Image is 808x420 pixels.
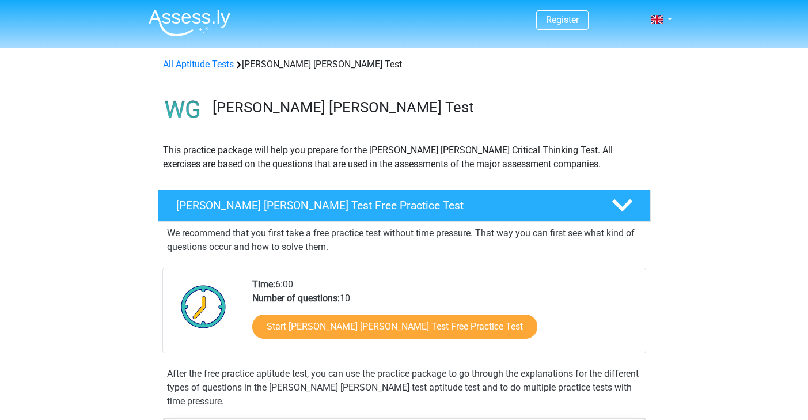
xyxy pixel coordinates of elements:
[153,190,655,222] a: [PERSON_NAME] [PERSON_NAME] Test Free Practice Test
[163,59,234,70] a: All Aptitude Tests
[244,278,645,353] div: 6:00 10
[162,367,646,408] div: After the free practice aptitude test, you can use the practice package to go through the explana...
[213,99,642,116] h3: [PERSON_NAME] [PERSON_NAME] Test
[163,143,646,171] p: This practice package will help you prepare for the [PERSON_NAME] [PERSON_NAME] Critical Thinking...
[158,58,650,71] div: [PERSON_NAME] [PERSON_NAME] Test
[176,199,593,212] h4: [PERSON_NAME] [PERSON_NAME] Test Free Practice Test
[252,315,537,339] a: Start [PERSON_NAME] [PERSON_NAME] Test Free Practice Test
[158,85,207,134] img: watson glaser test
[175,278,233,335] img: Clock
[149,9,230,36] img: Assessly
[546,14,579,25] a: Register
[167,226,642,254] p: We recommend that you first take a free practice test without time pressure. That way you can fir...
[252,279,275,290] b: Time:
[252,293,340,304] b: Number of questions:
